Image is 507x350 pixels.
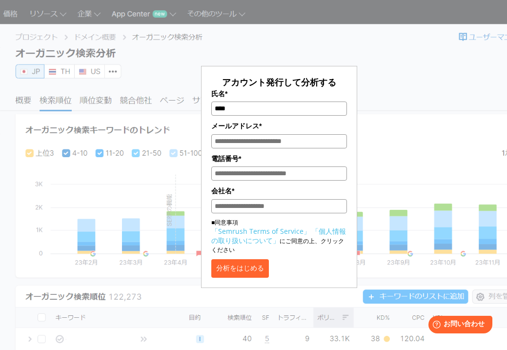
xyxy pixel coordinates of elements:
[211,259,269,278] button: 分析をはじめる
[211,121,347,131] label: メールアドレス*
[211,226,310,236] a: 「Semrush Terms of Service」
[222,76,336,88] span: アカウント発行して分析する
[211,226,346,245] a: 「個人情報の取り扱いについて」
[420,312,496,339] iframe: Help widget launcher
[211,218,347,254] p: ■同意事項 にご同意の上、クリックください
[211,153,347,164] label: 電話番号*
